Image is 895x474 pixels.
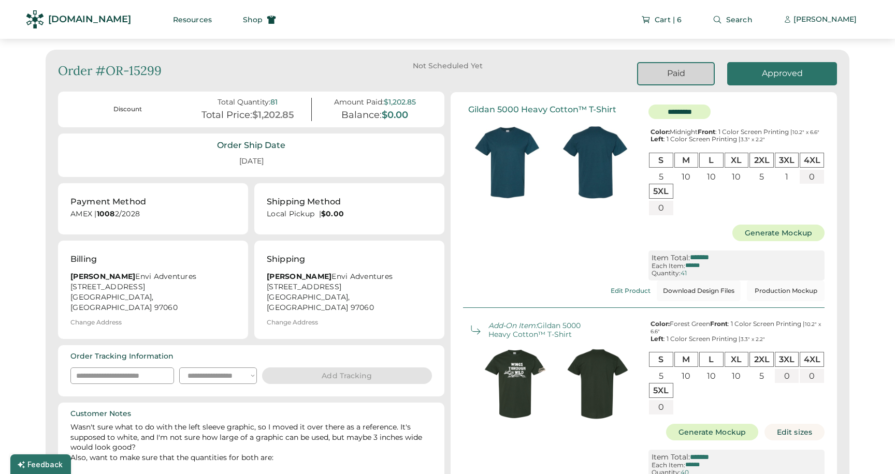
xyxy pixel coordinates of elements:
[699,369,724,383] div: 10
[699,352,724,367] div: L
[749,170,774,184] div: 5
[383,62,512,69] div: Not Scheduled Yet
[611,287,651,294] div: Edit Product
[267,272,331,281] strong: [PERSON_NAME]
[747,280,825,301] button: Production Mockup
[70,319,122,326] div: Change Address
[70,209,236,222] div: AMEX | 2/2028
[775,170,799,184] div: 1
[651,68,701,79] div: Paid
[230,9,288,30] button: Shop
[267,272,432,313] div: Envi Adventures [STREET_ADDRESS] [GEOGRAPHIC_DATA], [GEOGRAPHIC_DATA] 97060
[652,270,681,277] div: Quantity:
[793,14,857,25] div: [PERSON_NAME]
[710,320,728,328] strong: Front
[651,335,663,343] strong: Left
[321,209,344,218] strong: $0.00
[77,105,178,114] div: Discount
[649,400,673,414] div: 0
[666,424,759,440] button: Generate Mockup
[800,369,824,383] div: 0
[267,209,432,219] div: Local Pickup |
[649,201,673,215] div: 0
[649,170,673,184] div: 5
[70,272,236,313] div: Envi Adventures [STREET_ADDRESS] [GEOGRAPHIC_DATA], [GEOGRAPHIC_DATA] 97060
[70,196,146,208] div: Payment Method
[556,343,639,425] img: generate-image
[699,153,724,168] div: L
[227,152,276,171] div: [DATE]
[652,262,685,270] div: Each Item:
[70,253,97,265] div: Billing
[267,319,318,326] div: Change Address
[681,270,687,277] div: 41
[651,128,670,136] strong: Color:
[267,196,341,208] div: Shipping Method
[488,321,537,330] em: Add-On Item:
[674,352,699,367] div: M
[651,135,663,143] strong: Left
[792,129,819,136] font: 10.2" x 6.6"
[463,119,551,206] img: yH5BAEAAAAALAAAAAABAAEAAAIBRAA7
[655,16,682,23] span: Cart | 6
[741,136,765,143] font: 3.3" x 2.2"
[649,153,673,168] div: S
[674,153,699,168] div: M
[58,62,162,80] div: Order #OR-15299
[488,321,592,339] div: Gildan 5000 Heavy Cotton™ T-Shirt
[473,343,556,425] img: generate-image
[243,16,263,23] span: Shop
[741,336,765,343] font: 3.3" x 2.2"
[800,153,824,168] div: 4XL
[70,272,135,281] strong: [PERSON_NAME]
[26,10,44,28] img: Rendered Logo - Screens
[699,170,724,184] div: 10
[161,9,224,30] button: Resources
[652,462,685,469] div: Each Item:
[201,110,252,121] div: Total Price:
[217,140,285,151] div: Order Ship Date
[648,320,825,343] div: Forest Green : 1 Color Screen Printing | : 1 Color Screen Printing |
[651,320,670,328] strong: Color:
[341,110,382,121] div: Balance:
[725,170,749,184] div: 10
[674,170,699,184] div: 10
[725,369,749,383] div: 10
[649,383,673,398] div: 5XL
[70,409,131,419] div: Customer Notes
[800,352,824,367] div: 4XL
[270,98,278,107] div: 81
[551,119,639,206] img: yH5BAEAAAAALAAAAAABAAEAAAIBRAA7
[725,352,749,367] div: XL
[652,453,690,462] div: Item Total:
[218,98,270,107] div: Total Quantity:
[267,253,305,265] div: Shipping
[749,369,774,383] div: 5
[629,9,694,30] button: Cart | 6
[384,98,416,107] div: $1,202.85
[70,351,174,362] div: Order Tracking Information
[775,153,799,168] div: 3XL
[382,110,408,121] div: $0.00
[674,369,699,383] div: 10
[698,128,715,136] strong: Front
[648,128,825,143] div: Midnight : 1 Color Screen Printing | : 1 Color Screen Printing |
[262,367,432,384] button: Add Tracking
[649,369,673,383] div: 5
[749,153,774,168] div: 2XL
[725,153,749,168] div: XL
[652,254,690,262] div: Item Total:
[334,98,384,107] div: Amount Paid:
[649,352,673,367] div: S
[48,13,131,26] div: [DOMAIN_NAME]
[97,209,115,218] strong: 1008
[657,280,741,301] button: Download Design Files
[749,352,774,367] div: 2XL
[649,184,673,199] div: 5XL
[252,110,294,121] div: $1,202.85
[764,424,825,440] button: Edit sizes
[651,321,822,335] font: 10.2" x 6.6"
[468,105,616,114] div: Gildan 5000 Heavy Cotton™ T-Shirt
[740,68,825,79] div: Approved
[732,225,825,241] button: Generate Mockup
